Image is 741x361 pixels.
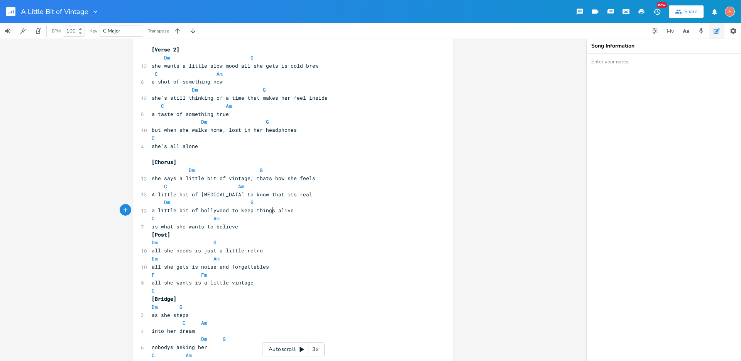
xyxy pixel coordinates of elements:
[201,335,207,342] span: Dm
[213,255,220,262] span: Am
[152,231,170,238] span: [Post]
[189,167,195,174] span: Dm
[152,126,297,133] span: but when she walks home, lost in her headphones
[213,239,217,246] span: G
[152,303,158,310] span: Dm
[152,158,176,165] span: [Chorus]
[164,199,170,206] span: Dm
[21,8,88,15] span: A Little Bit of Vintage
[649,5,665,19] button: New
[192,86,198,93] span: Dm
[152,175,315,182] span: she says a little bit of vintage, thats how she feels
[152,46,179,53] span: [Verse 2]
[152,352,155,359] span: C
[684,8,697,15] div: Share
[164,54,170,61] span: Dm
[223,335,226,342] span: G
[152,223,238,230] span: is what she wants to believe
[669,5,704,18] button: Share
[152,78,223,85] span: a shot of something new
[152,135,155,141] span: C
[201,271,207,278] span: Fm
[266,118,269,125] span: G
[238,183,244,190] span: Am
[725,3,735,20] button: F
[725,7,735,17] div: fuzzyip
[152,344,207,351] span: nobodys asking her
[179,303,183,310] span: G
[52,29,61,33] div: BPM
[152,239,158,246] span: Dm
[250,199,254,206] span: G
[657,2,667,8] div: New
[201,118,207,125] span: Dm
[186,352,192,359] span: Am
[155,70,158,77] span: C
[152,207,294,214] span: a little bit of hollywood to keep things alive
[201,319,207,326] span: Am
[262,342,325,356] div: Autoscroll
[152,215,155,222] span: C
[103,27,120,34] span: C Major
[152,62,318,69] span: she wants a little slow mood all she gets is cold brew
[152,327,195,334] span: into her dream
[152,111,229,117] span: a taste of something true
[148,29,169,33] div: Transpose
[152,143,198,150] span: she's all alone
[308,342,322,356] div: 3x
[164,183,167,190] span: C
[591,43,736,49] div: Song Information
[263,86,266,93] span: G
[213,215,220,222] span: Am
[161,102,164,109] span: C
[152,94,328,101] span: she's still thinking of a time that makes her feel inside
[217,70,223,77] span: Am
[152,263,269,270] span: all she gets is noise and forgettables
[183,319,186,326] span: C
[250,54,254,61] span: G
[226,102,232,109] span: Am
[152,312,189,318] span: as she steps
[152,271,155,278] span: F
[152,191,312,198] span: A little hit of [MEDICAL_DATA] to know that its real
[152,255,158,262] span: Em
[90,29,97,33] div: Key
[152,287,155,294] span: C
[152,295,176,302] span: [Bridge]
[260,167,263,174] span: G
[152,247,263,254] span: all she needs is just a little retro
[152,279,254,286] span: all she wants is a little vintage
